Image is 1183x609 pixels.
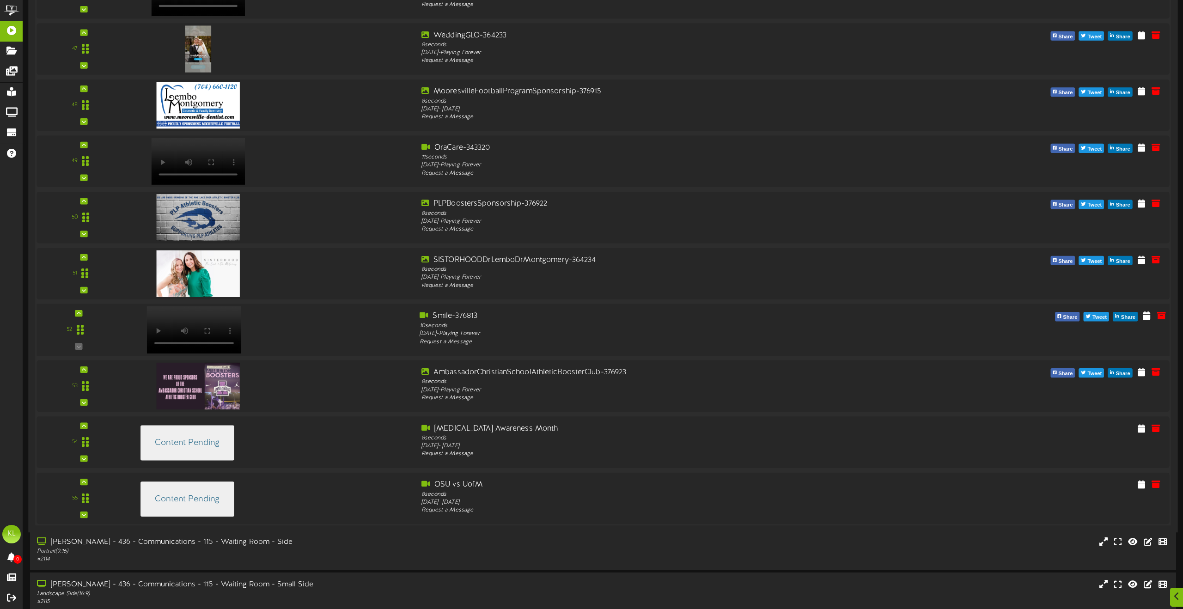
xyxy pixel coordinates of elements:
div: 53 [72,382,78,390]
div: [PERSON_NAME] - 436 - Communications - 115 - Waiting Room - Side [37,537,500,548]
div: Request a Message [421,57,879,65]
div: [PERSON_NAME] - 436 - Communications - 115 - Waiting Room - Small Side [37,579,500,590]
button: Share [1050,200,1075,209]
span: Tweet [1085,32,1104,42]
div: Request a Message [420,338,882,347]
span: Share [1114,256,1132,267]
div: Smile-376813 [420,311,882,322]
h4: Content Pending [155,494,220,504]
div: Request a Message [421,394,879,402]
div: 51 [73,270,77,278]
button: Share [1050,31,1075,41]
span: Share [1114,201,1132,211]
div: # 2114 [37,555,500,563]
div: 50 [72,213,78,221]
div: MooresvilleFootballProgramSponsorship-376915 [421,86,879,97]
span: Tweet [1091,312,1109,323]
div: 8 seconds [421,41,879,49]
button: Share [1108,256,1132,265]
div: [DATE] - [DATE] [421,499,879,506]
span: Tweet [1085,256,1104,267]
span: Share [1056,369,1074,379]
div: 8 seconds [421,209,879,217]
span: 0 [13,555,22,564]
div: Landscape Side ( 16:9 ) [37,590,500,598]
div: PLPBoostersSponsorship-376922 [421,199,879,209]
div: [DATE] - [DATE] [421,105,879,113]
div: Request a Message [421,506,879,514]
div: 49 [72,158,78,165]
span: Share [1119,312,1137,323]
button: Share [1050,256,1075,265]
div: 11 seconds [421,153,879,161]
img: c9203c35-90f7-4a82-8db0-aa5f2e675a89.jpg [185,26,211,73]
div: KL [2,525,21,543]
div: 48 [72,101,78,109]
h4: Content Pending [155,438,220,448]
div: 8 seconds [421,490,879,498]
div: OraCare-343320 [421,143,879,153]
button: Share [1055,312,1080,321]
div: # 2115 [37,598,500,606]
div: 52 [67,326,72,334]
div: Request a Message [421,1,879,9]
button: Share [1108,200,1132,209]
div: 54 [72,438,78,446]
div: [DATE] - Playing Forever [421,386,879,394]
div: Request a Message [421,225,879,233]
button: Share [1050,87,1075,97]
div: 10 seconds [420,322,882,330]
div: 8 seconds [421,97,879,105]
button: Share [1108,144,1132,153]
span: Share [1114,144,1132,154]
div: [DATE] - [DATE] [421,442,879,450]
span: Share [1056,201,1074,211]
div: 8 seconds [421,434,879,442]
button: Share [1108,87,1132,97]
button: Tweet [1079,256,1104,265]
img: 98091a48-5e90-40c4-bd2b-5a56dcb938ef.jpg [156,363,239,409]
div: [DATE] - Playing Forever [421,161,879,169]
button: Tweet [1079,144,1104,153]
span: Share [1056,88,1074,98]
span: Share [1114,32,1132,42]
span: Share [1056,256,1074,267]
span: Share [1061,312,1079,323]
span: Share [1114,369,1132,379]
div: SISTORHOODDrLemboDrMontgomery-364234 [421,255,879,266]
div: 47 [72,45,78,53]
button: Tweet [1079,87,1104,97]
button: Share [1108,368,1132,378]
div: Request a Message [421,113,879,121]
span: Tweet [1085,88,1104,98]
button: Share [1113,312,1138,321]
img: f6265599-71f5-48e8-b352-a36b62cedf1b.jpg [156,82,239,128]
span: Tweet [1085,201,1104,211]
div: [DATE] - Playing Forever [421,274,879,281]
div: [MEDICAL_DATA] Awareness Month [421,424,879,434]
div: 8 seconds [421,378,879,386]
button: Tweet [1084,312,1109,321]
div: OSU vs UofM [421,480,879,490]
div: 55 [72,494,78,502]
div: Request a Message [421,170,879,177]
button: Tweet [1079,200,1104,209]
button: Share [1050,368,1075,378]
img: 6c9cab03-7417-424b-a1e2-7c000f93257e.jpg [156,194,239,241]
div: [DATE] - Playing Forever [421,49,879,57]
div: 8 seconds [421,266,879,274]
span: Tweet [1085,144,1104,154]
span: Share [1114,88,1132,98]
button: Tweet [1079,31,1104,41]
div: [DATE] - Playing Forever [420,330,882,338]
button: Tweet [1079,368,1104,378]
button: Share [1050,144,1075,153]
div: [DATE] - Playing Forever [421,218,879,225]
div: AmbassadorChristianSchoolAthleticBoosterClub-376923 [421,367,879,378]
span: Share [1056,144,1074,154]
div: Portrait ( 9:16 ) [37,548,500,555]
span: Share [1056,32,1074,42]
div: Request a Message [421,282,879,290]
img: 2fbac76a-1a09-449e-8cfb-8ed66153557f.jpg [156,250,239,297]
button: Share [1108,31,1132,41]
